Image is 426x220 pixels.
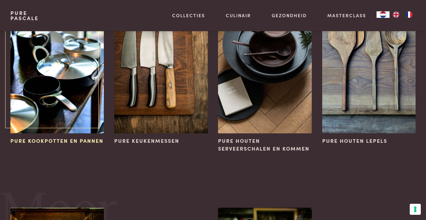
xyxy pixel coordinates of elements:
[10,10,39,21] a: PurePascale
[226,12,251,19] a: Culinair
[114,137,179,145] span: Pure keukenmessen
[410,204,421,215] button: Uw voorkeuren voor toestemming voor trackingtechnologieën
[327,12,366,19] a: Masterclass
[377,11,390,18] div: Language
[377,11,390,18] a: NL
[10,137,103,145] span: Pure kookpotten en pannen
[390,11,416,18] ul: Language list
[390,11,403,18] a: EN
[322,137,387,145] span: Pure houten lepels
[272,12,307,19] a: Gezondheid
[403,11,416,18] a: FR
[218,137,311,153] span: Pure houten serveerschalen en kommen
[172,12,205,19] a: Collecties
[377,11,416,18] aside: Language selected: Nederlands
